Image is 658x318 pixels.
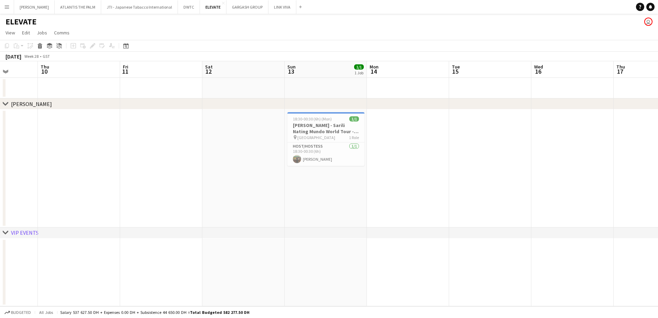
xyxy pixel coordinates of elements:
a: Comms [51,28,72,37]
button: ELEVATE [200,0,226,14]
span: Total Budgeted 582 277.50 DH [190,310,250,315]
span: Comms [54,30,70,36]
div: [PERSON_NAME] [11,100,52,107]
a: View [3,28,18,37]
div: [DATE] [6,53,21,60]
div: VIP EVENTS [11,229,39,236]
button: JTI - Japanese Tabacco International [101,0,178,14]
span: Budgeted [11,310,31,315]
span: All jobs [38,310,54,315]
span: Edit [22,30,30,36]
button: Budgeted [3,309,32,316]
div: Salary 537 627.50 DH + Expenses 0.00 DH + Subsistence 44 650.00 DH = [60,310,250,315]
span: Week 28 [23,54,40,59]
button: LINK VIVA [268,0,296,14]
a: Edit [19,28,33,37]
div: GST [43,54,50,59]
span: Jobs [37,30,47,36]
button: ATLANTIS THE PALM [55,0,101,14]
app-user-avatar: Kerem Sungur [644,18,652,26]
button: GARGASH GROUP [226,0,268,14]
a: Jobs [34,28,50,37]
button: [PERSON_NAME] [14,0,55,14]
span: View [6,30,15,36]
button: DWTC [178,0,200,14]
h1: ELEVATE [6,17,36,27]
